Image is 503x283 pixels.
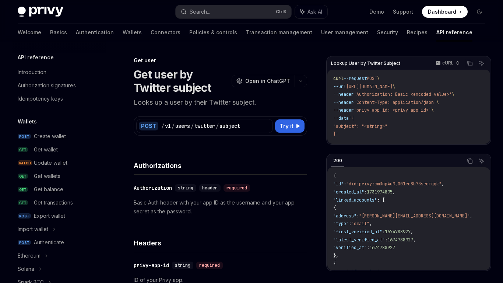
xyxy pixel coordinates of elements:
span: , [470,213,472,219]
span: "created_at" [333,189,364,195]
span: Ask AI [307,8,322,15]
a: Welcome [18,24,41,41]
span: --header [333,99,354,105]
div: required [224,184,250,192]
span: : [385,237,387,243]
span: GET [18,147,28,153]
a: Wallets [123,24,142,41]
a: Recipes [407,24,428,41]
span: }' [333,131,338,137]
span: 'Authorization: Basic <encoded-value>' [354,91,452,97]
span: --url [333,84,346,90]
span: : [382,229,385,235]
span: , [413,237,416,243]
span: "subject": "<string>" [333,123,387,129]
span: "email" [351,221,369,227]
a: Demo [369,8,384,15]
div: Get wallets [34,172,60,181]
a: POSTAuthenticate [12,236,106,249]
span: GET [18,174,28,179]
div: Get transactions [34,198,73,207]
a: Introduction [12,66,106,79]
button: Ask AI [295,5,327,18]
span: \ [436,99,439,105]
span: header [202,185,218,191]
button: Copy the contents from the code block [465,59,475,68]
h5: Wallets [18,117,37,126]
a: Authentication [76,24,114,41]
a: Basics [50,24,67,41]
span: curl [333,76,344,81]
span: "did:privy:cm3np4u9j001rc8b73seqmqqk" [346,181,442,187]
span: POST [18,134,31,139]
span: { [333,205,336,211]
a: Idempotency keys [12,92,106,105]
span: \ [431,107,434,113]
span: { [333,173,336,179]
div: Ethereum [18,251,41,260]
span: --header [333,107,354,113]
span: POST [367,76,377,81]
span: 1674788927 [369,245,395,251]
div: twitter [194,122,215,130]
div: Get wallet [34,145,58,154]
p: Basic Auth header with your app ID as the username and your app secret as the password. [134,198,307,216]
div: Authorization [134,184,172,192]
a: GETGet wallet [12,143,106,156]
span: "id" [333,181,344,187]
a: User management [321,24,368,41]
div: users [175,122,190,130]
span: PATCH [18,160,32,166]
span: POST [18,213,31,219]
span: POST [18,240,31,245]
span: Open in ChatGPT [245,77,290,85]
span: [URL][DOMAIN_NAME] [346,84,393,90]
span: , [393,189,395,195]
div: / [191,122,194,130]
h4: Authorizations [134,161,307,171]
div: 200 [331,156,344,165]
button: Ask AI [477,156,486,166]
span: "farcaster" [351,269,380,275]
a: Transaction management [246,24,312,41]
p: Looks up a user by their Twitter subject. [134,97,307,108]
a: PATCHUpdate wallet [12,156,106,170]
a: Security [377,24,398,41]
span: , [442,181,444,187]
h5: API reference [18,53,54,62]
button: Copy the contents from the code block [465,156,475,166]
span: GET [18,187,28,192]
span: 1674788927 [387,237,413,243]
div: Export wallet [34,212,65,220]
span: "linked_accounts" [333,197,377,203]
button: Try it [275,119,305,133]
span: { [333,261,336,266]
img: dark logo [18,7,63,17]
p: cURL [442,60,454,66]
div: Get user [134,57,307,64]
div: Solana [18,265,34,273]
span: : [364,189,367,195]
div: Create wallet [34,132,66,141]
span: 1674788927 [385,229,411,235]
div: required [196,262,223,269]
div: Idempotency keys [18,94,63,103]
span: '{ [349,115,354,121]
div: Introduction [18,68,46,77]
div: v1 [165,122,171,130]
div: / [216,122,219,130]
h4: Headers [134,238,307,248]
span: Lookup User by Twitter Subject [331,60,400,66]
div: privy-app-id [134,262,169,269]
span: 'privy-app-id: <privy-app-id>' [354,107,431,113]
a: GETGet wallets [12,170,106,183]
a: POSTCreate wallet [12,130,106,143]
a: Support [393,8,413,15]
span: : [349,221,351,227]
span: }, [333,253,338,259]
a: Connectors [151,24,180,41]
span: "address" [333,213,356,219]
span: : [ [377,197,385,203]
span: "type" [333,221,349,227]
a: API reference [436,24,472,41]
